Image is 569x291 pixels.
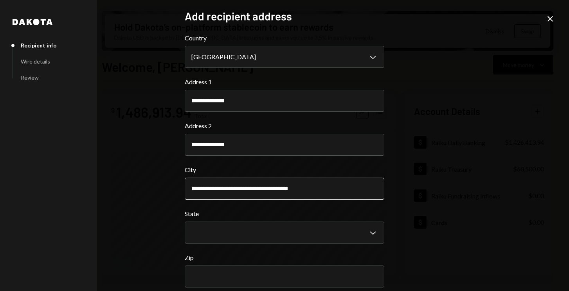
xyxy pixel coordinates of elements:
[185,46,384,68] button: Country
[21,58,50,65] div: Wire details
[185,77,384,87] label: Address 1
[185,222,384,244] button: State
[185,33,384,43] label: Country
[21,74,39,81] div: Review
[185,253,384,262] label: Zip
[185,121,384,131] label: Address 2
[185,209,384,218] label: State
[185,9,384,24] h2: Add recipient address
[185,165,384,175] label: City
[21,42,57,49] div: Recipient info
